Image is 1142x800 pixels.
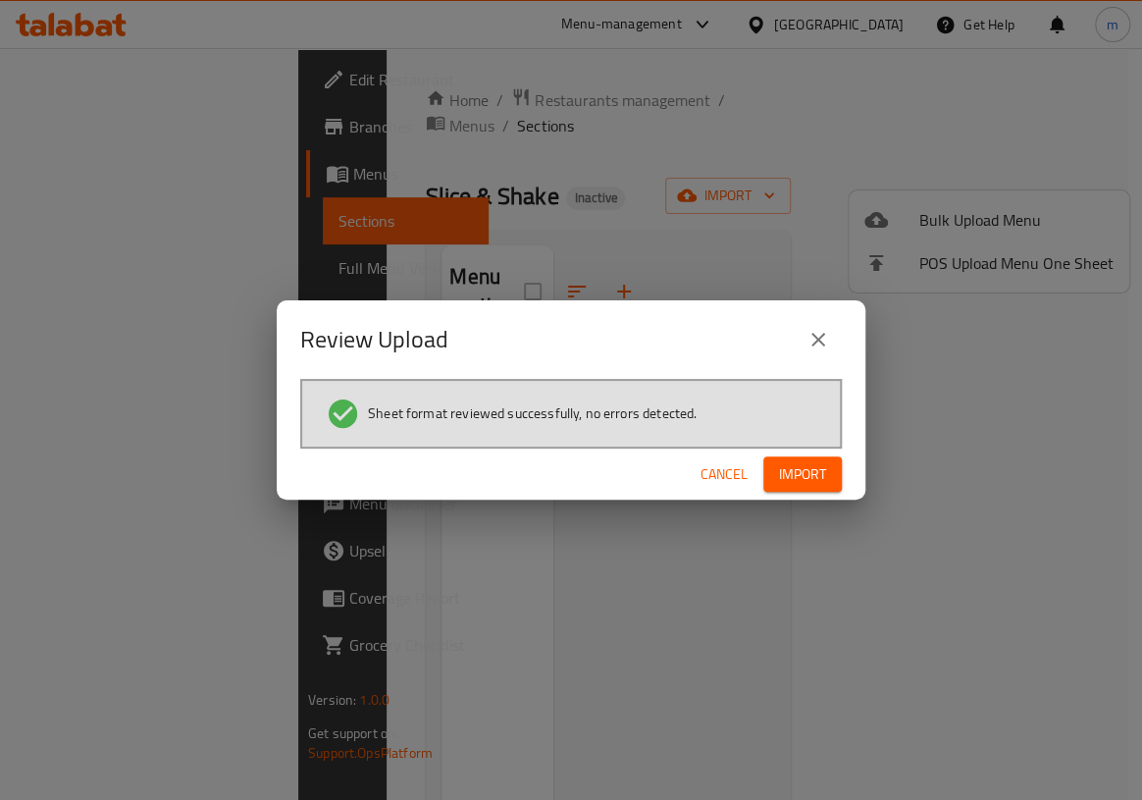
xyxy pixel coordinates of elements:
h2: Review Upload [300,324,448,355]
button: Cancel [693,456,755,493]
span: Sheet format reviewed successfully, no errors detected. [368,403,697,423]
button: Import [763,456,842,493]
span: Cancel [701,462,748,487]
button: close [795,316,842,363]
span: Import [779,462,826,487]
